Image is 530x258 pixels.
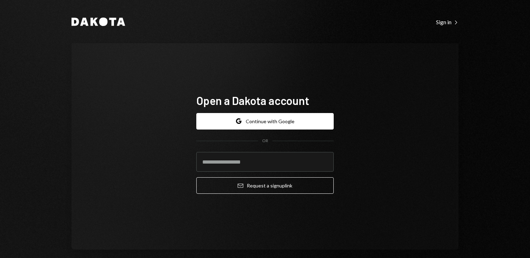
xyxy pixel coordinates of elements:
button: Request a signuplink [196,177,334,194]
button: Continue with Google [196,113,334,130]
a: Sign in [436,18,458,26]
div: OR [262,138,268,144]
div: Sign in [436,19,458,26]
h1: Open a Dakota account [196,93,334,107]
